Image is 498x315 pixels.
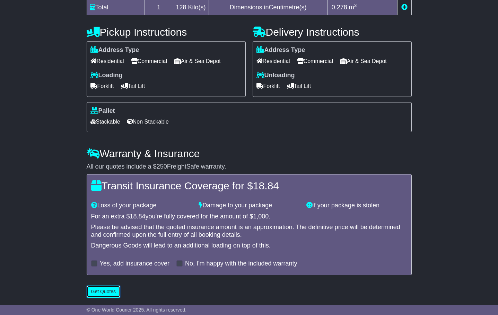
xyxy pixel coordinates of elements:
label: Address Type [90,46,139,54]
span: 128 [176,4,186,11]
span: m [349,4,357,11]
h4: Pickup Instructions [87,26,246,38]
span: 18.84 [253,180,279,191]
div: If your package is stolen [303,202,411,209]
span: Residential [90,56,124,66]
span: Tail Lift [287,81,311,91]
label: No, I'm happy with the included warranty [185,260,297,268]
label: Address Type [256,46,305,54]
label: Pallet [90,107,115,115]
span: Forklift [90,81,114,91]
div: For an extra $ you're fully covered for the amount of $ . [91,213,407,220]
div: Damage to your package [195,202,303,209]
span: Tail Lift [121,81,145,91]
h4: Warranty & Insurance [87,148,412,159]
sup: 3 [354,3,357,8]
label: Unloading [256,72,295,79]
span: Non Stackable [127,116,169,127]
span: Forklift [256,81,280,91]
label: Loading [90,72,123,79]
div: Dangerous Goods will lead to an additional loading on top of this. [91,242,407,250]
div: All our quotes include a $ FreightSafe warranty. [87,163,412,171]
a: Add new item [401,4,408,11]
button: Get Quotes [87,286,121,298]
span: Stackable [90,116,120,127]
span: Residential [256,56,290,66]
div: Please be advised that the quoted insurance amount is an approximation. The definitive price will... [91,224,407,238]
span: Air & Sea Depot [340,56,387,66]
h4: Delivery Instructions [253,26,412,38]
label: Yes, add insurance cover [100,260,169,268]
span: Commercial [297,56,333,66]
span: 0.278 [332,4,347,11]
h4: Transit Insurance Coverage for $ [91,180,407,191]
span: © One World Courier 2025. All rights reserved. [87,307,187,313]
span: 250 [157,163,167,170]
span: Air & Sea Depot [174,56,221,66]
div: Loss of your package [88,202,195,209]
span: 18.84 [130,213,146,220]
span: Commercial [131,56,167,66]
span: 1,000 [253,213,269,220]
